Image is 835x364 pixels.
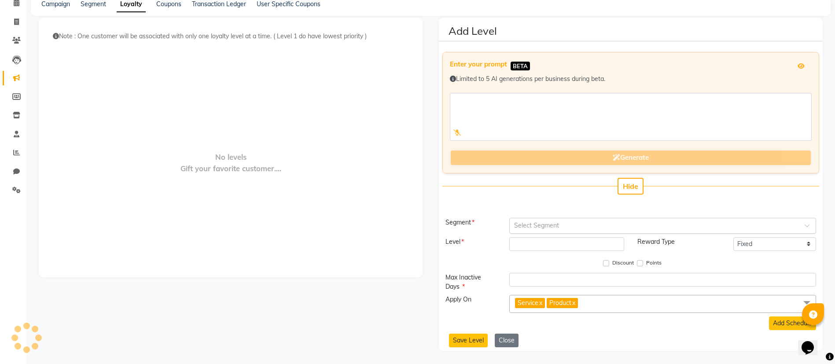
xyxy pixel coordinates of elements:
[571,299,575,307] a: x
[549,299,571,307] span: Product
[449,334,488,347] button: Save Level
[439,273,503,291] div: Max Inactive Days
[623,182,638,191] span: Hide
[618,178,644,195] button: Hide
[631,237,727,251] div: Reward Type
[439,295,503,313] div: Apply On
[180,163,281,174] span: Gift your favorite customer....
[518,299,538,307] span: Service
[646,259,662,267] label: Points
[439,218,503,234] div: Segment
[439,237,503,251] div: Level
[450,74,812,84] div: Limited to 5 AI generations per business during beta.
[538,299,542,307] a: x
[450,59,507,70] label: Enter your prompt
[769,316,816,330] button: Add Schedule
[798,329,826,355] iframe: chat widget
[612,259,634,267] label: Discount
[511,62,530,70] span: BETA
[53,32,408,41] p: Note : One customer will be associated with only one loyalty level at a time. ( Level 1 do have l...
[215,151,246,162] span: No levels
[495,334,519,347] button: Close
